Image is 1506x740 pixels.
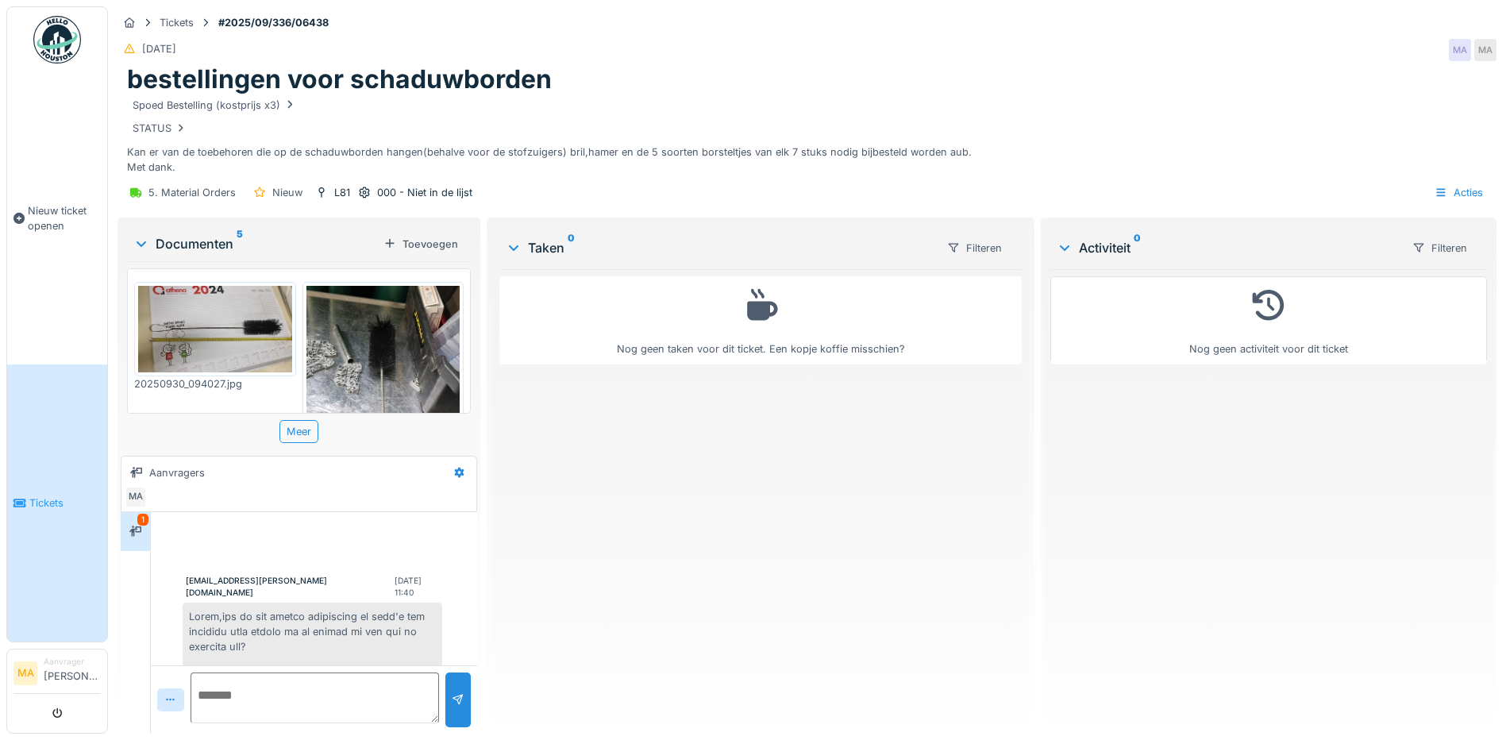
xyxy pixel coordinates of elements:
[1061,283,1477,357] div: Nog geen activiteit voor dit ticket
[212,15,335,30] strong: #2025/09/336/06438
[1427,181,1490,204] div: Acties
[1405,237,1474,260] div: Filteren
[7,364,107,642] a: Tickets
[334,185,350,200] div: L81
[13,661,37,685] li: MA
[13,656,101,694] a: MA Aanvrager[PERSON_NAME]
[1134,238,1141,257] sup: 0
[137,514,148,526] div: 1
[568,238,575,257] sup: 0
[7,72,107,364] a: Nieuw ticket openen
[134,376,296,391] div: 20250930_094027.jpg
[940,237,1009,260] div: Filteren
[149,465,205,480] div: Aanvragers
[148,185,236,200] div: 5. Material Orders
[272,185,302,200] div: Nieuw
[510,283,1011,357] div: Nog geen taken voor dit ticket. Een kopje koffie misschien?
[44,656,101,668] div: Aanvrager
[142,41,176,56] div: [DATE]
[133,98,296,113] div: Spoed Bestelling (kostprijs x3)
[28,203,101,233] span: Nieuw ticket openen
[138,286,292,372] img: q63mt5cfc17j8d932fc62um9fky7
[127,64,552,94] h1: bestellingen voor schaduwborden
[1057,238,1399,257] div: Activiteit
[377,233,464,255] div: Toevoegen
[279,420,318,443] div: Meer
[133,234,377,253] div: Documenten
[127,95,1487,175] div: Kan er van de toebehoren die op de schaduwborden hangen(behalve voor de stofzuigers) bril,hamer e...
[133,121,187,136] div: STATUS
[160,15,194,30] div: Tickets
[29,495,101,511] span: Tickets
[1474,39,1496,61] div: MA
[237,234,243,253] sup: 5
[33,16,81,64] img: Badge_color-CXgf-gQk.svg
[395,575,442,599] div: [DATE] 11:40
[377,185,472,200] div: 000 - Niet in de lijst
[44,656,101,690] li: [PERSON_NAME]
[306,286,460,559] img: rsx0ltf5lsi4iat7jkb7zqo25htr
[506,238,934,257] div: Taken
[1449,39,1471,61] div: MA
[125,486,147,508] div: MA
[186,575,391,599] div: [EMAIL_ADDRESS][PERSON_NAME][DOMAIN_NAME]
